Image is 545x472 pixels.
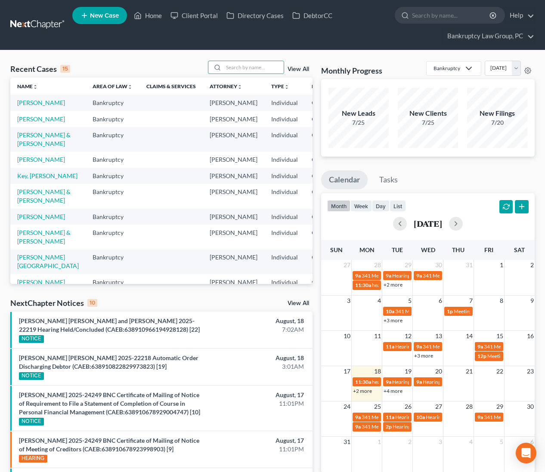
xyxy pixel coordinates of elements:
[407,437,412,447] span: 2
[404,366,412,376] span: 19
[288,300,309,306] a: View All
[384,317,403,324] a: +3 more
[305,111,347,127] td: CAEB
[514,246,525,253] span: Sat
[284,84,289,89] i: unfold_more
[395,308,473,315] span: 341 Meeting for [PERSON_NAME]
[386,308,394,315] span: 10a
[264,152,305,168] td: Individual
[17,172,77,179] a: Key, [PERSON_NAME]
[312,83,340,89] a: Districtunfold_more
[237,84,242,89] i: unfold_more
[499,437,504,447] span: 5
[373,331,382,341] span: 11
[377,437,382,447] span: 1
[328,108,389,118] div: New Leads
[17,278,65,286] a: [PERSON_NAME]
[499,296,504,306] span: 8
[372,170,406,189] a: Tasks
[426,414,539,420] span: Hearing for [PERSON_NAME] & [PERSON_NAME]
[321,65,382,76] h3: Monthly Progress
[355,282,371,288] span: 11:30a
[353,388,372,394] a: +2 more
[17,115,65,123] a: [PERSON_NAME]
[305,127,347,151] td: CAEB
[465,366,474,376] span: 21
[86,168,139,184] td: Bankruptcy
[264,250,305,274] td: Individual
[139,77,203,95] th: Claims & Services
[372,379,480,385] span: hearing for [PERSON_NAME] [PERSON_NAME]
[305,184,347,208] td: CAEB
[86,225,139,249] td: Bankruptcy
[372,282,448,288] span: hearing for [PERSON_NAME] Key
[19,354,198,370] a: [PERSON_NAME] [PERSON_NAME] 2025-22218 Automatic Order Discharging Debtor (CAEB:63891082282997382...
[86,95,139,111] td: Bankruptcy
[477,353,486,359] span: 12p
[17,229,71,245] a: [PERSON_NAME] & [PERSON_NAME]
[203,168,264,184] td: [PERSON_NAME]
[434,331,443,341] span: 13
[373,366,382,376] span: 18
[412,7,491,23] input: Search by name...
[203,95,264,111] td: [PERSON_NAME]
[505,8,534,23] a: Help
[215,317,304,325] div: August, 18
[86,274,139,290] td: Bankruptcy
[17,83,38,89] a: Nameunfold_more
[495,401,504,412] span: 29
[386,343,394,350] span: 11a
[203,152,264,168] td: [PERSON_NAME]
[17,156,65,163] a: [PERSON_NAME]
[327,200,350,212] button: month
[127,84,133,89] i: unfold_more
[526,366,535,376] span: 23
[343,366,351,376] span: 17
[305,168,347,184] td: CAEB
[434,401,443,412] span: 27
[86,127,139,151] td: Bankruptcy
[264,184,305,208] td: Individual
[203,274,264,290] td: [PERSON_NAME]
[414,219,442,228] h2: [DATE]
[468,296,474,306] span: 7
[271,83,289,89] a: Typeunfold_more
[203,184,264,208] td: [PERSON_NAME]
[416,379,422,385] span: 9a
[86,209,139,225] td: Bankruptcy
[359,246,375,253] span: Mon
[288,8,337,23] a: DebtorCC
[17,188,71,204] a: [PERSON_NAME] & [PERSON_NAME]
[467,108,527,118] div: New Filings
[343,401,351,412] span: 24
[86,250,139,274] td: Bankruptcy
[392,246,403,253] span: Tue
[17,131,71,147] a: [PERSON_NAME] & [PERSON_NAME]
[495,331,504,341] span: 15
[19,372,44,380] div: NOTICE
[416,272,422,279] span: 9a
[416,343,422,350] span: 9a
[343,331,351,341] span: 10
[17,253,79,269] a: [PERSON_NAME][GEOGRAPHIC_DATA]
[414,352,433,359] a: +3 more
[305,250,347,274] td: CAEB
[203,250,264,274] td: [PERSON_NAME]
[215,325,304,334] div: 7:02AM
[355,272,361,279] span: 9a
[495,366,504,376] span: 22
[526,401,535,412] span: 30
[305,274,347,290] td: CAEB
[305,95,347,111] td: CAEB
[10,298,97,308] div: NextChapter Notices
[530,296,535,306] span: 9
[355,423,361,430] span: 9a
[438,437,443,447] span: 3
[93,83,133,89] a: Area of Lawunfold_more
[477,414,483,420] span: 9a
[373,260,382,270] span: 28
[19,455,47,463] div: HEARING
[530,437,535,447] span: 6
[264,127,305,151] td: Individual
[398,118,458,127] div: 7/25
